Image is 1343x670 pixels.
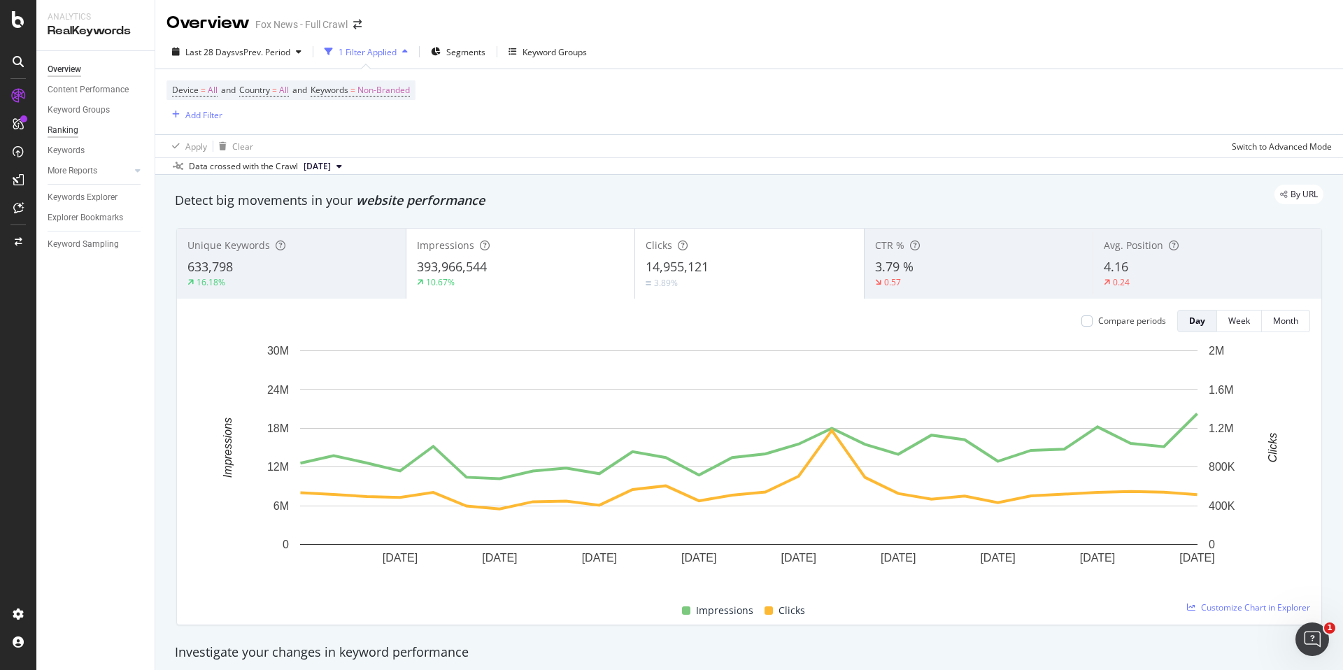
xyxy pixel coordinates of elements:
[48,143,145,158] a: Keywords
[875,258,914,275] span: 3.79 %
[311,84,348,96] span: Keywords
[304,160,331,173] span: 2025 Aug. 28th
[48,164,131,178] a: More Reports
[1179,552,1214,564] text: [DATE]
[1295,622,1329,656] iframe: Intercom live chat
[980,552,1015,564] text: [DATE]
[383,552,418,564] text: [DATE]
[298,158,348,175] button: [DATE]
[1209,539,1215,550] text: 0
[646,258,709,275] span: 14,955,121
[350,84,355,96] span: =
[48,11,143,23] div: Analytics
[48,211,123,225] div: Explorer Bookmarks
[482,552,517,564] text: [DATE]
[235,46,290,58] span: vs Prev. Period
[1080,552,1115,564] text: [DATE]
[187,238,270,252] span: Unique Keywords
[1217,310,1262,332] button: Week
[1187,601,1310,613] a: Customize Chart in Explorer
[1291,190,1318,199] span: By URL
[48,123,78,138] div: Ranking
[187,258,233,275] span: 633,798
[166,41,307,63] button: Last 28 DaysvsPrev. Period
[417,238,474,252] span: Impressions
[875,238,904,252] span: CTR %
[188,343,1310,586] svg: A chart.
[48,143,85,158] div: Keywords
[48,23,143,39] div: RealKeywords
[1189,315,1205,327] div: Day
[781,552,816,564] text: [DATE]
[267,422,289,434] text: 18M
[232,141,253,152] div: Clear
[48,190,118,205] div: Keywords Explorer
[273,500,289,512] text: 6M
[185,141,207,152] div: Apply
[208,80,218,100] span: All
[1273,315,1298,327] div: Month
[1209,383,1234,395] text: 1.6M
[1262,310,1310,332] button: Month
[696,602,753,619] span: Impressions
[175,643,1323,662] div: Investigate your changes in keyword performance
[48,164,97,178] div: More Reports
[185,109,222,121] div: Add Filter
[222,418,234,478] text: Impressions
[319,41,413,63] button: 1 Filter Applied
[166,11,250,35] div: Overview
[48,103,145,117] a: Keyword Groups
[884,276,901,288] div: 0.57
[48,103,110,117] div: Keyword Groups
[1267,433,1279,463] text: Clicks
[197,276,225,288] div: 16.18%
[201,84,206,96] span: =
[279,80,289,100] span: All
[881,552,916,564] text: [DATE]
[426,276,455,288] div: 10.67%
[1209,345,1224,357] text: 2M
[48,83,145,97] a: Content Performance
[213,135,253,157] button: Clear
[417,258,487,275] span: 393,966,544
[646,238,672,252] span: Clicks
[48,211,145,225] a: Explorer Bookmarks
[48,237,119,252] div: Keyword Sampling
[523,46,587,58] div: Keyword Groups
[48,83,129,97] div: Content Performance
[1232,141,1332,152] div: Switch to Advanced Mode
[1113,276,1130,288] div: 0.24
[339,46,397,58] div: 1 Filter Applied
[357,80,410,100] span: Non-Branded
[1177,310,1217,332] button: Day
[425,41,491,63] button: Segments
[267,461,289,473] text: 12M
[1324,622,1335,634] span: 1
[283,539,289,550] text: 0
[166,135,207,157] button: Apply
[1209,461,1235,473] text: 800K
[654,277,678,289] div: 3.89%
[503,41,592,63] button: Keyword Groups
[267,383,289,395] text: 24M
[221,84,236,96] span: and
[185,46,235,58] span: Last 28 Days
[1209,500,1235,512] text: 400K
[779,602,805,619] span: Clicks
[172,84,199,96] span: Device
[48,62,145,77] a: Overview
[1201,601,1310,613] span: Customize Chart in Explorer
[446,46,485,58] span: Segments
[239,84,270,96] span: Country
[292,84,307,96] span: and
[1228,315,1250,327] div: Week
[353,20,362,29] div: arrow-right-arrow-left
[189,160,298,173] div: Data crossed with the Crawl
[582,552,617,564] text: [DATE]
[166,106,222,123] button: Add Filter
[1104,238,1163,252] span: Avg. Position
[48,62,81,77] div: Overview
[1274,185,1323,204] div: legacy label
[1104,258,1128,275] span: 4.16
